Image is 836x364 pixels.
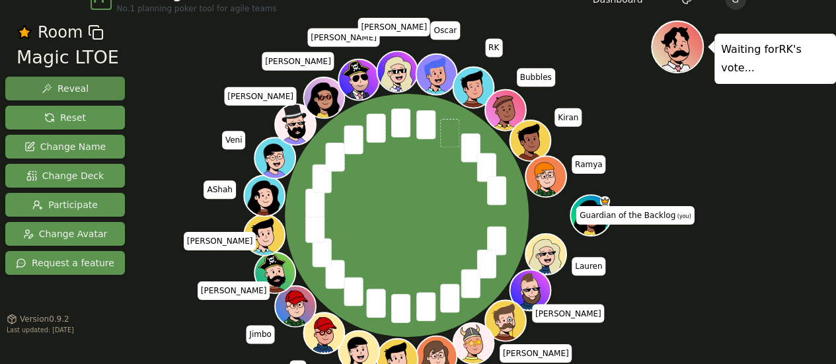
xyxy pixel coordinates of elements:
[576,206,695,225] span: Click to change your name
[599,196,609,206] span: Guardian of the Backlog is the host
[358,18,430,36] span: Click to change your name
[32,198,98,211] span: Participate
[5,193,125,217] button: Participate
[23,227,108,240] span: Change Avatar
[42,82,89,95] span: Reveal
[204,180,235,199] span: Click to change your name
[572,155,606,174] span: Click to change your name
[430,21,460,40] span: Click to change your name
[5,135,125,159] button: Change Name
[38,20,83,44] span: Room
[675,213,691,219] span: (you)
[5,251,125,275] button: Request a feature
[262,52,334,71] span: Click to change your name
[5,77,125,100] button: Reveal
[184,232,256,250] span: Click to change your name
[485,39,502,57] span: Click to change your name
[5,164,125,188] button: Change Deck
[17,20,32,44] button: Remove as favourite
[721,40,829,77] p: Waiting for RK 's vote...
[224,87,297,106] span: Click to change your name
[517,68,555,87] span: Click to change your name
[5,222,125,246] button: Change Avatar
[26,169,104,182] span: Change Deck
[246,325,275,344] span: Click to change your name
[5,106,125,129] button: Reset
[500,344,572,363] span: Click to change your name
[117,3,277,14] span: No.1 planning poker tool for agile teams
[198,281,270,300] span: Click to change your name
[7,326,74,334] span: Last updated: [DATE]
[307,28,380,47] span: Click to change your name
[17,44,119,71] div: Magic LTOE
[16,256,114,270] span: Request a feature
[7,314,69,324] button: Version0.9.2
[24,140,106,153] span: Change Name
[222,131,246,149] span: Click to change your name
[572,196,610,235] button: Click to change your avatar
[572,257,605,275] span: Click to change your name
[20,314,69,324] span: Version 0.9.2
[44,111,86,124] span: Reset
[554,108,582,127] span: Click to change your name
[532,305,605,323] span: Click to change your name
